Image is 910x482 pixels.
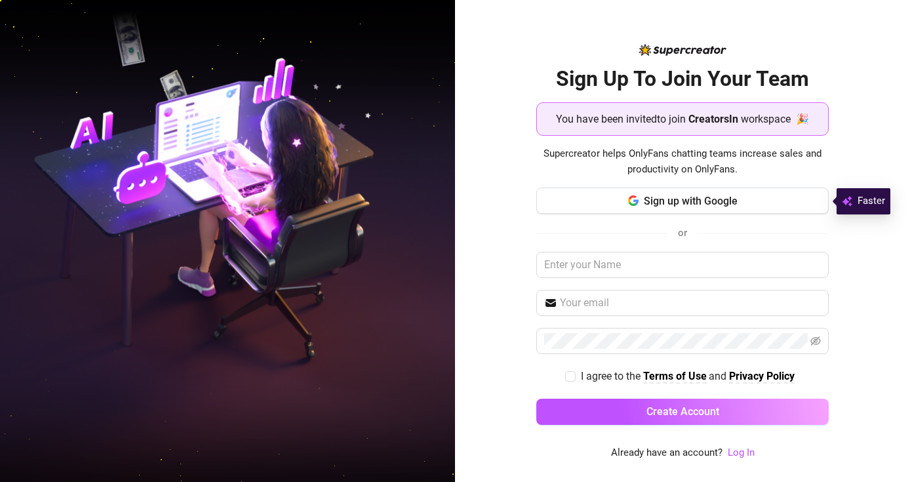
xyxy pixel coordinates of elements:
button: Create Account [536,399,829,425]
span: Already have an account? [611,445,722,461]
span: You have been invited to join [556,111,686,127]
strong: Terms of Use [643,370,707,382]
strong: Privacy Policy [729,370,795,382]
span: Sign up with Google [644,195,738,207]
h2: Sign Up To Join Your Team [536,66,829,92]
input: Enter your Name [536,252,829,278]
a: Log In [728,445,755,461]
span: Supercreator helps OnlyFans chatting teams increase sales and productivity on OnlyFans. [536,146,829,177]
span: Create Account [646,405,719,418]
span: and [709,370,729,382]
button: Sign up with Google [536,188,829,214]
a: Terms of Use [643,370,707,384]
span: Faster [858,193,885,209]
span: or [678,227,687,239]
img: logo-BBDzfeDw.svg [639,44,726,56]
a: Privacy Policy [729,370,795,384]
span: eye-invisible [810,336,821,346]
img: svg%3e [842,193,852,209]
span: I agree to the [581,370,643,382]
input: Your email [560,295,821,311]
span: workspace 🎉 [741,111,809,127]
strong: CreatorsIn [688,113,738,125]
a: Log In [728,447,755,458]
